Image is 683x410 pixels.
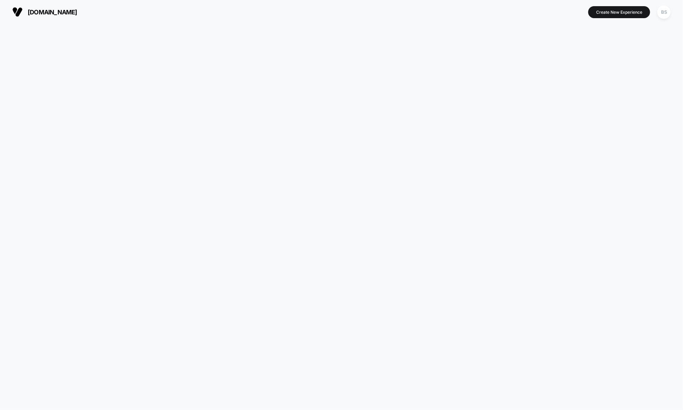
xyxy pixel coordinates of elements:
div: BS [657,5,671,19]
button: BS [655,5,673,19]
img: Visually logo [12,7,23,17]
button: Create New Experience [588,6,650,18]
span: [DOMAIN_NAME] [28,9,77,16]
button: [DOMAIN_NAME] [10,7,79,17]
